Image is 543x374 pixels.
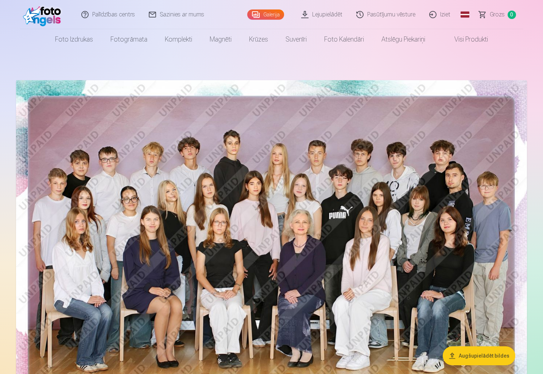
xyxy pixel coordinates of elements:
a: Atslēgu piekariņi [373,29,434,50]
span: 0 [508,11,516,19]
span: Grozs [490,10,505,19]
button: Augšupielādēt bildes [443,346,515,365]
img: /fa1 [23,3,65,26]
a: Krūzes [240,29,277,50]
a: Galerija [247,9,284,20]
a: Komplekti [156,29,201,50]
a: Fotogrāmata [102,29,156,50]
a: Foto izdrukas [46,29,102,50]
a: Foto kalendāri [315,29,373,50]
a: Suvenīri [277,29,315,50]
a: Magnēti [201,29,240,50]
a: Visi produkti [434,29,497,50]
